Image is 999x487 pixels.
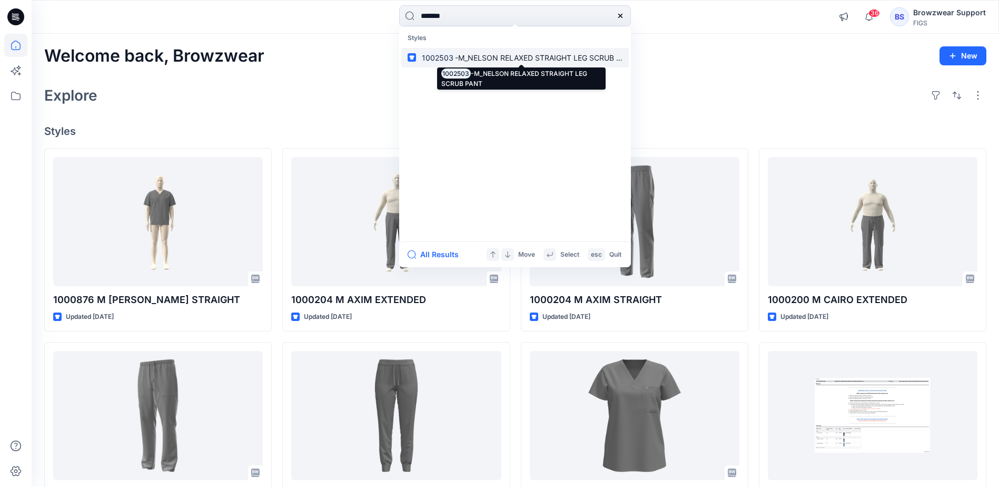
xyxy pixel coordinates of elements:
[542,311,590,323] p: Updated [DATE]
[609,249,621,260] p: Quit
[560,249,579,260] p: Select
[291,293,501,307] p: 1000204 M AXIM EXTENDED
[304,311,352,323] p: Updated [DATE]
[66,311,114,323] p: Updated [DATE]
[455,53,636,62] span: -M_NELSON RELAXED STRAIGHT LEG SCRUB PANT
[401,48,629,67] a: 1002503-M_NELSON RELAXED STRAIGHT LEG SCRUB PANT
[939,46,986,65] button: New
[768,293,977,307] p: 1000200 M CAIRO EXTENDED
[530,293,739,307] p: 1000204 M AXIM STRAIGHT
[44,46,264,66] h2: Welcome back, Browzwear
[768,351,977,480] a: 1002620-W_ZAMORA HIGH WAISTED JOGGER SCRUB PANT 3.0
[530,351,739,480] a: 1002618-W_CATARINA ONE-POCKET SCRUB TOP 3.0
[53,351,263,480] a: 1000200 M CAIRO STRAIGHT
[408,248,466,261] button: All Results
[291,351,501,480] a: 1002621-W_ZAMORA JOGGER SCRUB PANT 3.0
[913,19,986,27] div: FIGS
[518,249,535,260] p: Move
[591,249,602,260] p: esc
[780,311,828,323] p: Updated [DATE]
[768,157,977,286] a: 1000200 M CAIRO EXTENDED
[53,157,263,286] a: 1000876 M BAKER STRAIGHT
[291,157,501,286] a: 1000204 M AXIM EXTENDED
[868,9,880,17] span: 36
[44,87,97,104] h2: Explore
[913,6,986,19] div: Browzwear Support
[890,7,909,26] div: BS
[53,293,263,307] p: 1000876 M [PERSON_NAME] STRAIGHT
[420,52,455,64] mark: 1002503
[401,28,629,48] p: Styles
[44,125,986,138] h4: Styles
[530,157,739,286] a: 1000204 M AXIM STRAIGHT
